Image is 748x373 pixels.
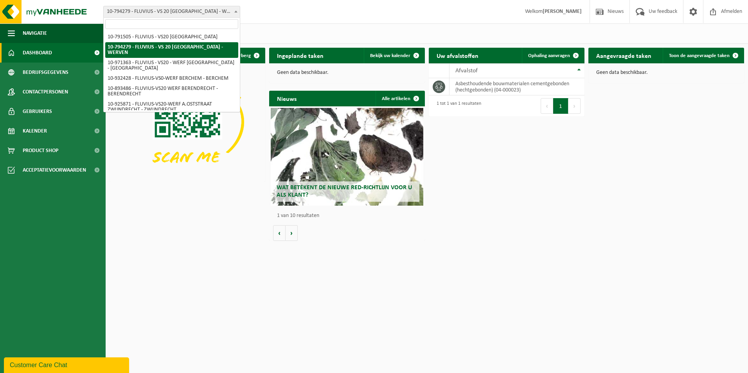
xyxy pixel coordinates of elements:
li: 10-791505 - FLUVIUS - VS20 [GEOGRAPHIC_DATA] [105,32,238,42]
span: Acceptatievoorwaarden [23,160,86,180]
span: Ophaling aanvragen [528,53,570,58]
h2: Aangevraagde taken [588,48,659,63]
span: Dashboard [23,43,52,63]
li: 10-932428 - FLUVIUS-VS0-WERF BERCHEM - BERCHEM [105,74,238,84]
span: Product Shop [23,141,58,160]
a: Bekijk uw kalender [364,48,424,63]
button: Previous [541,98,553,114]
span: 10-794279 - FLUVIUS - VS 20 ANTWERPEN - WERVEN [104,6,240,17]
button: Next [568,98,581,114]
span: Kalender [23,121,47,141]
img: Download de VHEPlus App [110,63,265,180]
span: Wat betekent de nieuwe RED-richtlijn voor u als klant? [277,185,412,198]
span: Navigatie [23,23,47,43]
span: Bedrijfsgegevens [23,63,68,82]
a: Alle artikelen [376,91,424,106]
li: 10-893486 - FLUVIUS-VS20 WERF BERENDRECHT - BERENDRECHT [105,84,238,99]
h2: Nieuws [269,91,304,106]
button: Vorige [273,225,286,241]
button: 1 [553,98,568,114]
p: Geen data beschikbaar. [277,70,417,75]
span: Verberg [234,53,251,58]
a: Wat betekent de nieuwe RED-richtlijn voor u als klant? [271,108,423,206]
a: Ophaling aanvragen [522,48,584,63]
h2: Uw afvalstoffen [429,48,486,63]
button: Volgende [286,225,298,241]
button: Verberg [227,48,264,63]
li: 10-925871 - FLUVIUS-VS20-WERF A.OSTSTRAAT ZWIJNDRECHT - ZWIJNDRECHT [105,99,238,115]
a: Toon de aangevraagde taken [663,48,743,63]
li: 10-794279 - FLUVIUS - VS 20 [GEOGRAPHIC_DATA] - WERVEN [105,42,238,58]
p: 1 van 10 resultaten [277,213,421,219]
strong: [PERSON_NAME] [543,9,582,14]
span: Contactpersonen [23,82,68,102]
span: Toon de aangevraagde taken [669,53,730,58]
p: Geen data beschikbaar. [596,70,736,75]
iframe: chat widget [4,356,131,373]
div: 1 tot 1 van 1 resultaten [433,97,481,115]
td: asbesthoudende bouwmaterialen cementgebonden (hechtgebonden) (04-000023) [450,78,584,95]
h2: Ingeplande taken [269,48,331,63]
li: 10-971363 - FLUVIUS - VS20 - WERF [GEOGRAPHIC_DATA] - [GEOGRAPHIC_DATA] [105,58,238,74]
span: Bekijk uw kalender [370,53,410,58]
span: Afvalstof [455,68,478,74]
span: 10-794279 - FLUVIUS - VS 20 ANTWERPEN - WERVEN [103,6,240,18]
span: Gebruikers [23,102,52,121]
